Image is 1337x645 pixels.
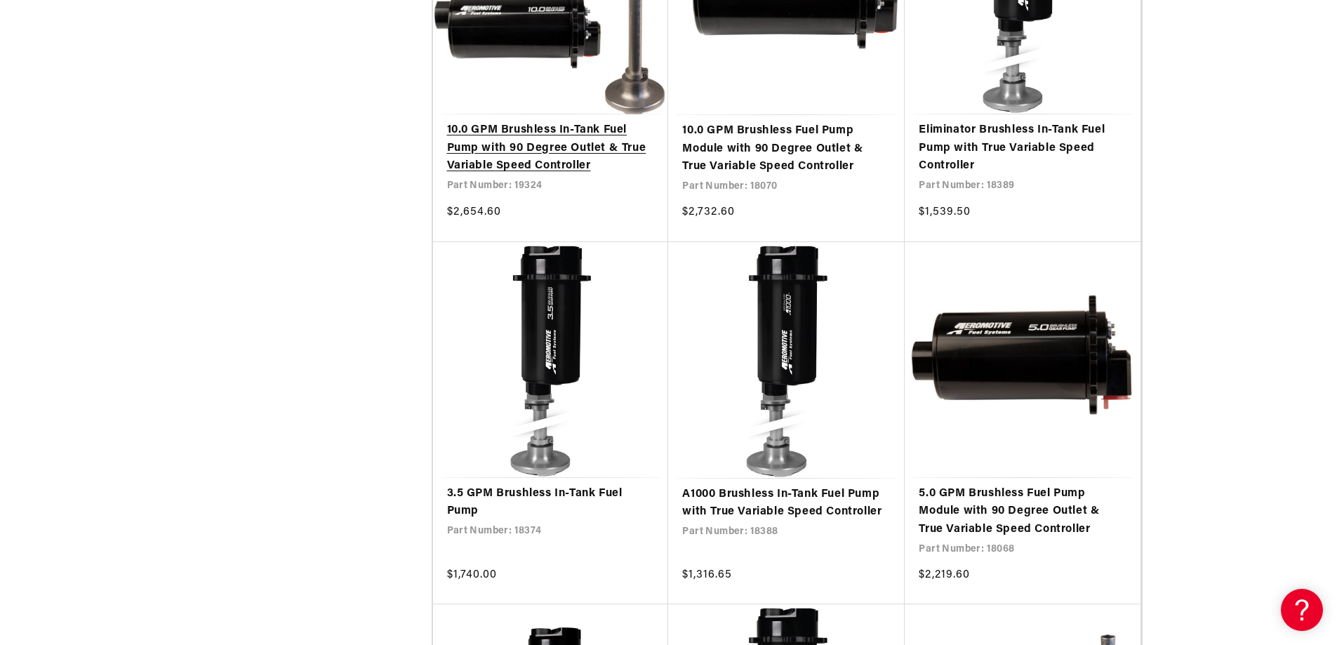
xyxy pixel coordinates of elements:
[447,121,655,175] a: 10.0 GPM Brushless In-Tank Fuel Pump with 90 Degree Outlet & True Variable Speed Controller
[682,486,891,521] a: A1000 Brushless In-Tank Fuel Pump with True Variable Speed Controller
[919,121,1126,175] a: Eliminator Brushless In-Tank Fuel Pump with True Variable Speed Controller
[682,122,891,176] a: 10.0 GPM Brushless Fuel Pump Module with 90 Degree Outlet & True Variable Speed Controller
[447,485,655,521] a: 3.5 GPM Brushless In-Tank Fuel Pump
[919,485,1126,539] a: 5.0 GPM Brushless Fuel Pump Module with 90 Degree Outlet & True Variable Speed Controller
